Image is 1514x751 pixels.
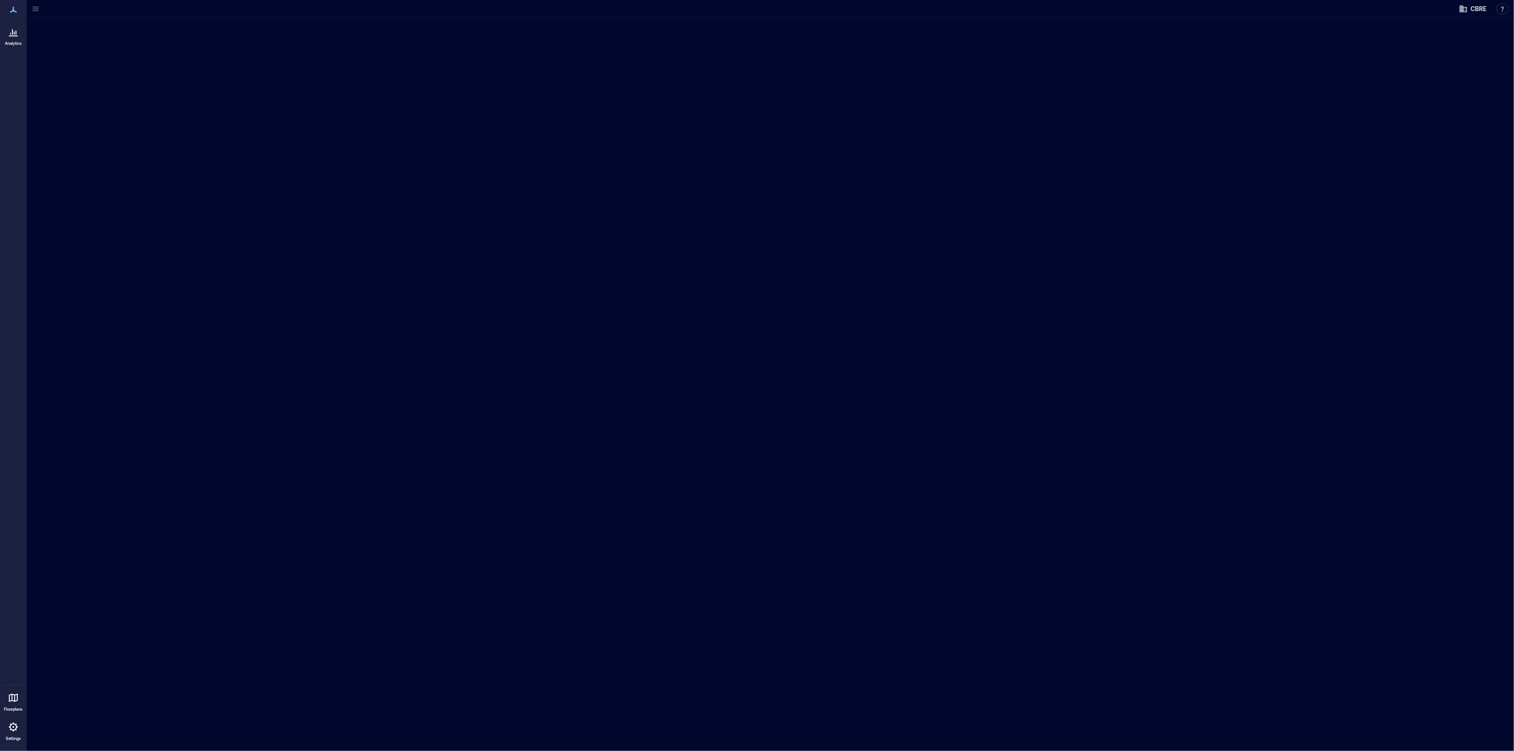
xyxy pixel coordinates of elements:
[1456,2,1489,16] button: CBRE
[2,21,24,49] a: Analytics
[3,716,24,744] a: Settings
[1,687,25,715] a: Floorplans
[4,707,23,712] p: Floorplans
[1471,4,1486,13] span: CBRE
[5,41,22,46] p: Analytics
[6,736,21,741] p: Settings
